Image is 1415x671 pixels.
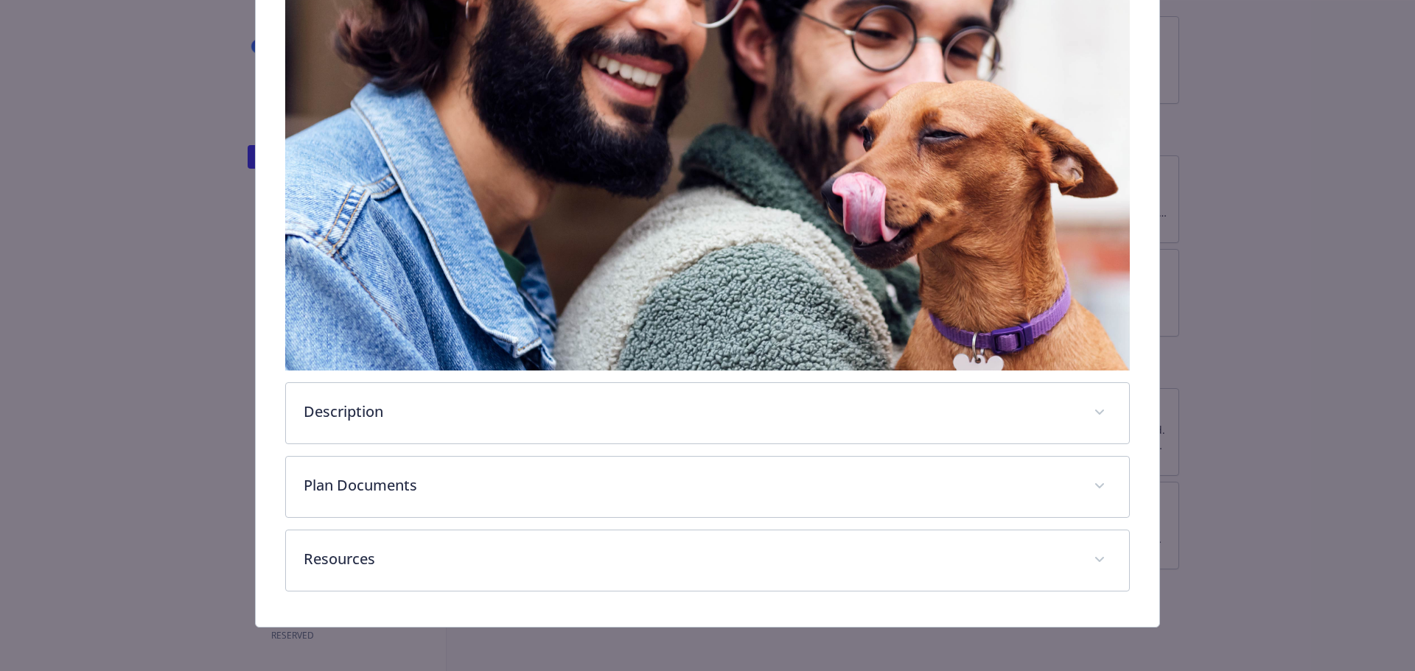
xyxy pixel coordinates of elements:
[304,474,1077,496] p: Plan Documents
[286,530,1130,591] div: Resources
[304,548,1077,570] p: Resources
[304,401,1077,423] p: Description
[286,383,1130,443] div: Description
[286,457,1130,517] div: Plan Documents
